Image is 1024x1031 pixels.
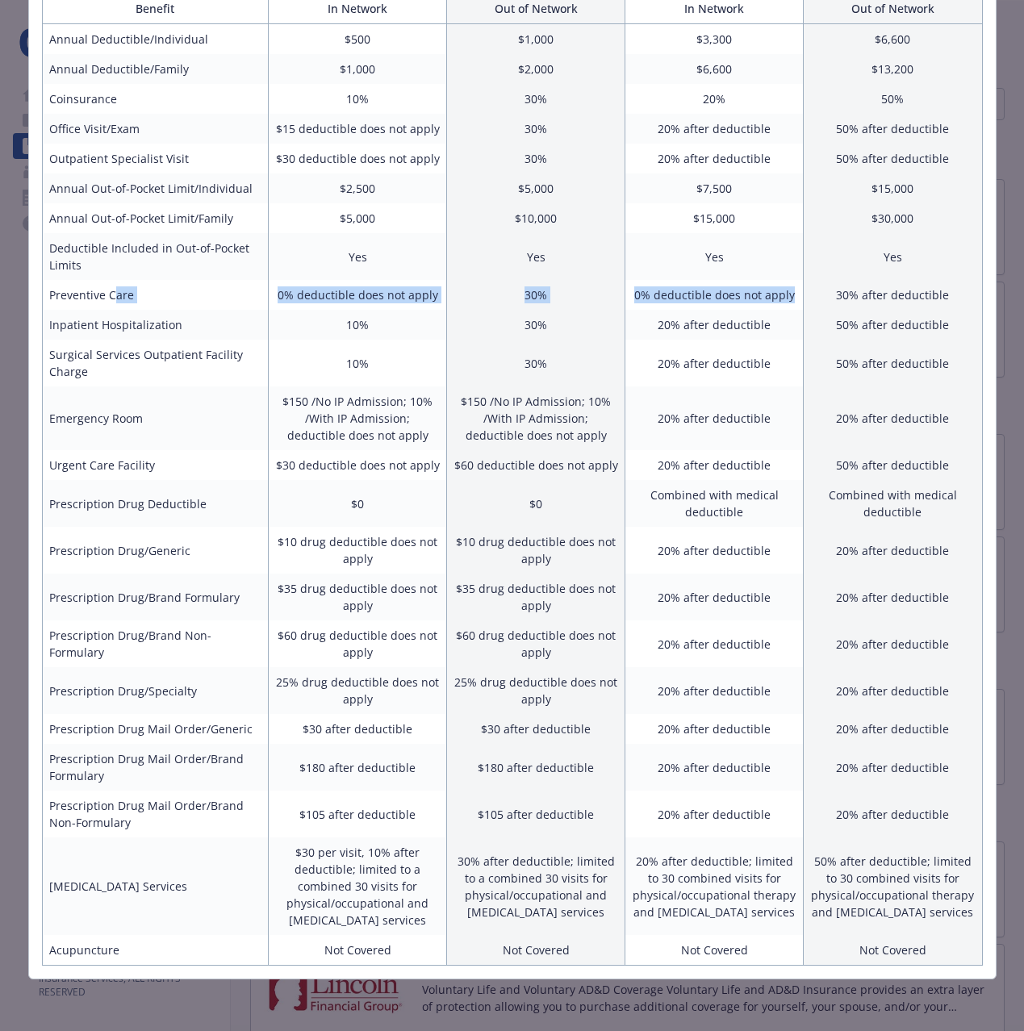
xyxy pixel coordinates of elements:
[269,84,447,114] td: 10%
[804,203,982,233] td: $30,000
[625,450,804,480] td: 20% after deductible
[42,714,269,744] td: Prescription Drug Mail Order/Generic
[804,450,982,480] td: 50% after deductible
[804,233,982,280] td: Yes
[42,386,269,450] td: Emergency Room
[447,667,625,714] td: 25% drug deductible does not apply
[447,791,625,837] td: $105 after deductible
[447,935,625,966] td: Not Covered
[42,667,269,714] td: Prescription Drug/Specialty
[269,480,447,527] td: $0
[42,280,269,310] td: Preventive Care
[42,744,269,791] td: Prescription Drug Mail Order/Brand Formulary
[804,935,982,966] td: Not Covered
[269,233,447,280] td: Yes
[269,173,447,203] td: $2,500
[804,54,982,84] td: $13,200
[447,386,625,450] td: $150 /No IP Admission; 10% /With IP Admission; deductible does not apply
[42,84,269,114] td: Coinsurance
[625,791,804,837] td: 20% after deductible
[269,203,447,233] td: $5,000
[269,791,447,837] td: $105 after deductible
[804,744,982,791] td: 20% after deductible
[804,386,982,450] td: 20% after deductible
[42,54,269,84] td: Annual Deductible/Family
[625,744,804,791] td: 20% after deductible
[625,54,804,84] td: $6,600
[625,233,804,280] td: Yes
[804,84,982,114] td: 50%
[447,527,625,574] td: $10 drug deductible does not apply
[447,203,625,233] td: $10,000
[269,837,447,935] td: $30 per visit, 10% after deductible; limited to a combined 30 visits for physical/occupational an...
[269,310,447,340] td: 10%
[42,527,269,574] td: Prescription Drug/Generic
[625,173,804,203] td: $7,500
[42,114,269,144] td: Office Visit/Exam
[625,386,804,450] td: 20% after deductible
[269,527,447,574] td: $10 drug deductible does not apply
[804,310,982,340] td: 50% after deductible
[804,791,982,837] td: 20% after deductible
[625,714,804,744] td: 20% after deductible
[42,310,269,340] td: Inpatient Hospitalization
[447,114,625,144] td: 30%
[42,620,269,667] td: Prescription Drug/Brand Non-Formulary
[625,203,804,233] td: $15,000
[447,340,625,386] td: 30%
[447,574,625,620] td: $35 drug deductible does not apply
[42,144,269,173] td: Outpatient Specialist Visit
[804,144,982,173] td: 50% after deductible
[269,340,447,386] td: 10%
[42,837,269,935] td: [MEDICAL_DATA] Services
[625,24,804,55] td: $3,300
[447,280,625,310] td: 30%
[804,24,982,55] td: $6,600
[447,620,625,667] td: $60 drug deductible does not apply
[804,114,982,144] td: 50% after deductible
[42,233,269,280] td: Deductible Included in Out-of-Pocket Limits
[269,574,447,620] td: $35 drug deductible does not apply
[42,450,269,480] td: Urgent Care Facility
[625,935,804,966] td: Not Covered
[625,280,804,310] td: 0% deductible does not apply
[42,173,269,203] td: Annual Out-of-Pocket Limit/Individual
[447,24,625,55] td: $1,000
[42,24,269,55] td: Annual Deductible/Individual
[447,744,625,791] td: $180 after deductible
[804,667,982,714] td: 20% after deductible
[269,667,447,714] td: 25% drug deductible does not apply
[447,233,625,280] td: Yes
[804,340,982,386] td: 50% after deductible
[42,791,269,837] td: Prescription Drug Mail Order/Brand Non-Formulary
[447,714,625,744] td: $30 after deductible
[269,935,447,966] td: Not Covered
[269,450,447,480] td: $30 deductible does not apply
[625,620,804,667] td: 20% after deductible
[269,24,447,55] td: $500
[625,480,804,527] td: Combined with medical deductible
[269,620,447,667] td: $60 drug deductible does not apply
[42,574,269,620] td: Prescription Drug/Brand Formulary
[42,480,269,527] td: Prescription Drug Deductible
[269,714,447,744] td: $30 after deductible
[269,114,447,144] td: $15 deductible does not apply
[269,144,447,173] td: $30 deductible does not apply
[625,340,804,386] td: 20% after deductible
[625,527,804,574] td: 20% after deductible
[804,280,982,310] td: 30% after deductible
[625,310,804,340] td: 20% after deductible
[804,714,982,744] td: 20% after deductible
[269,280,447,310] td: 0% deductible does not apply
[804,837,982,935] td: 50% after deductible; limited to 30 combined visits for physical/occupational therapy and [MEDICA...
[42,935,269,966] td: Acupuncture
[447,310,625,340] td: 30%
[804,527,982,574] td: 20% after deductible
[625,574,804,620] td: 20% after deductible
[447,84,625,114] td: 30%
[42,340,269,386] td: Surgical Services Outpatient Facility Charge
[625,114,804,144] td: 20% after deductible
[804,173,982,203] td: $15,000
[625,667,804,714] td: 20% after deductible
[625,837,804,935] td: 20% after deductible; limited to 30 combined visits for physical/occupational therapy and [MEDICA...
